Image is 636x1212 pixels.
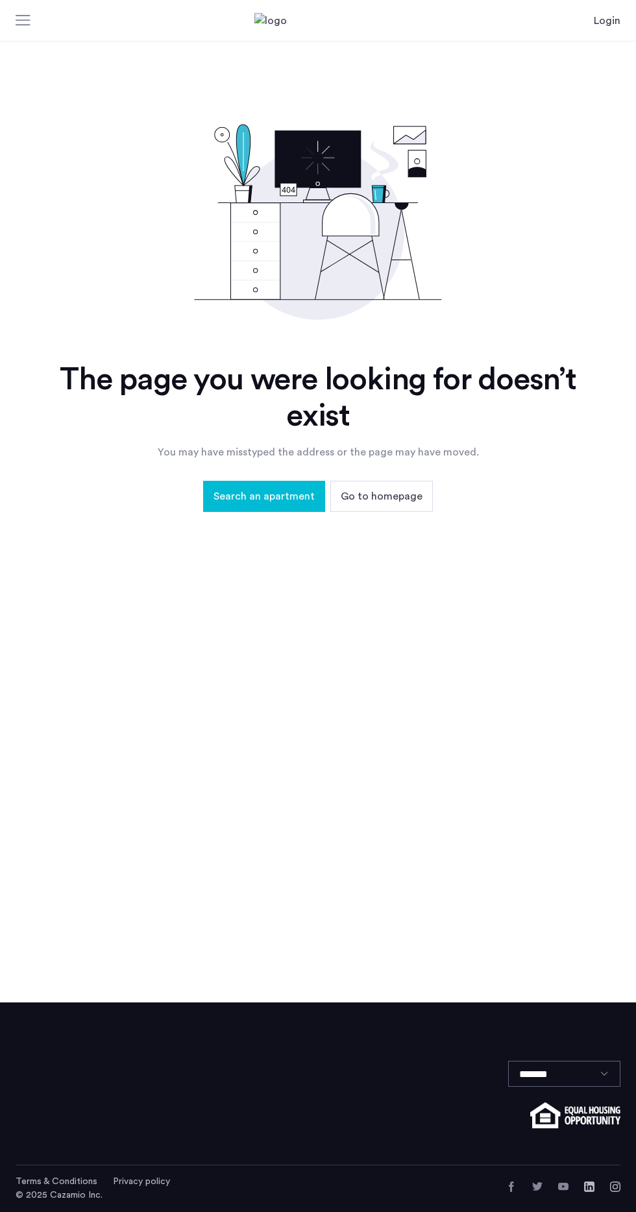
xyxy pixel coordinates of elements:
img: logo [254,13,382,29]
a: Privacy policy [113,1175,170,1188]
a: Instagram [610,1182,620,1192]
a: LinkedIn [584,1182,594,1192]
a: YouTube [558,1182,569,1192]
button: button [203,481,325,512]
a: Terms and conditions [16,1175,97,1188]
div: The page you were looking for doesn’t exist [16,361,620,434]
span: Search an apartment [214,489,315,504]
button: button [330,481,433,512]
a: Cazamio Logo [254,13,382,29]
span: Go to homepage [341,489,422,504]
a: Twitter [532,1182,543,1192]
select: Language select [508,1061,620,1087]
div: You may have misstyped the address or the page may have moved. [16,444,620,460]
a: Facebook [506,1182,517,1192]
img: equal-housing.png [530,1102,620,1128]
span: © 2025 Cazamio Inc. [16,1191,103,1200]
a: Login [594,13,620,29]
